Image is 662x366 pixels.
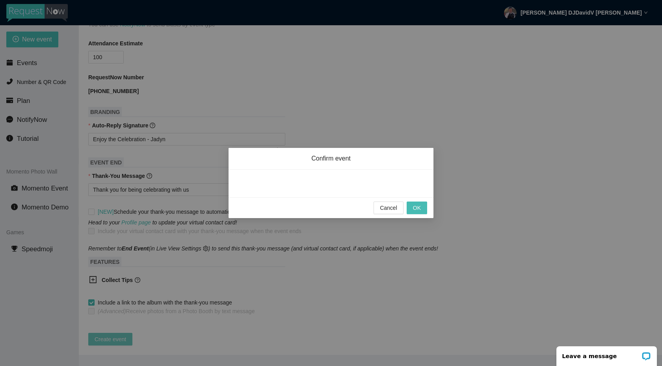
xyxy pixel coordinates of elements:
span: Cancel [380,204,397,212]
iframe: LiveChat chat widget [551,341,662,366]
button: Cancel [374,202,404,214]
span: OK [413,204,421,212]
button: OK [407,202,427,214]
span: Confirm event [238,154,424,163]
